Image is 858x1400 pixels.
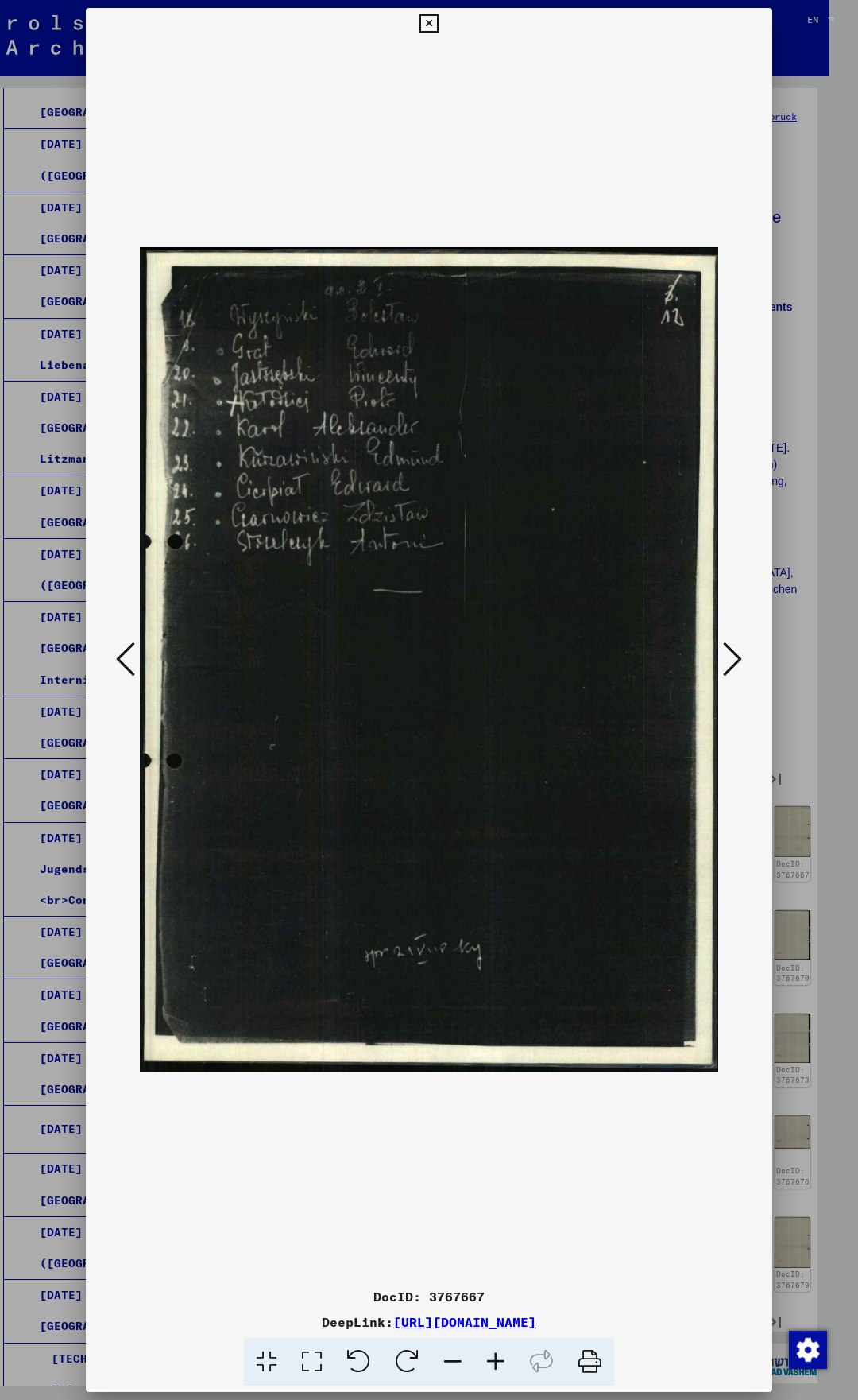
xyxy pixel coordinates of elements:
a: [URL][DOMAIN_NAME] [393,1314,536,1330]
div: DocID: 3767667 [86,1287,772,1306]
div: Change consent [788,1330,826,1368]
div: DeepLink: [86,1313,772,1332]
img: Change consent [789,1331,827,1369]
img: 001.jpg [140,40,718,1281]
